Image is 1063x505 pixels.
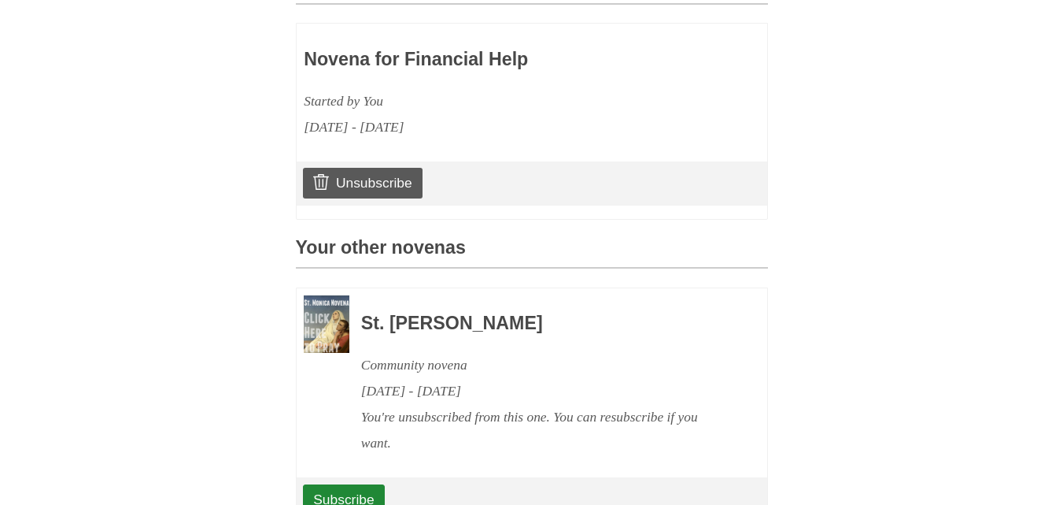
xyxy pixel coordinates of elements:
[304,114,667,140] div: [DATE] - [DATE]
[361,404,725,456] div: You're unsubscribed from this one. You can resubscribe if you want.
[304,50,667,70] h3: Novena for Financial Help
[361,352,725,378] div: Community novena
[304,88,667,114] div: Started by You
[361,314,725,334] h3: St. [PERSON_NAME]
[303,168,422,198] a: Unsubscribe
[304,295,349,353] img: Novena image
[361,378,725,404] div: [DATE] - [DATE]
[296,238,768,269] h3: Your other novenas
